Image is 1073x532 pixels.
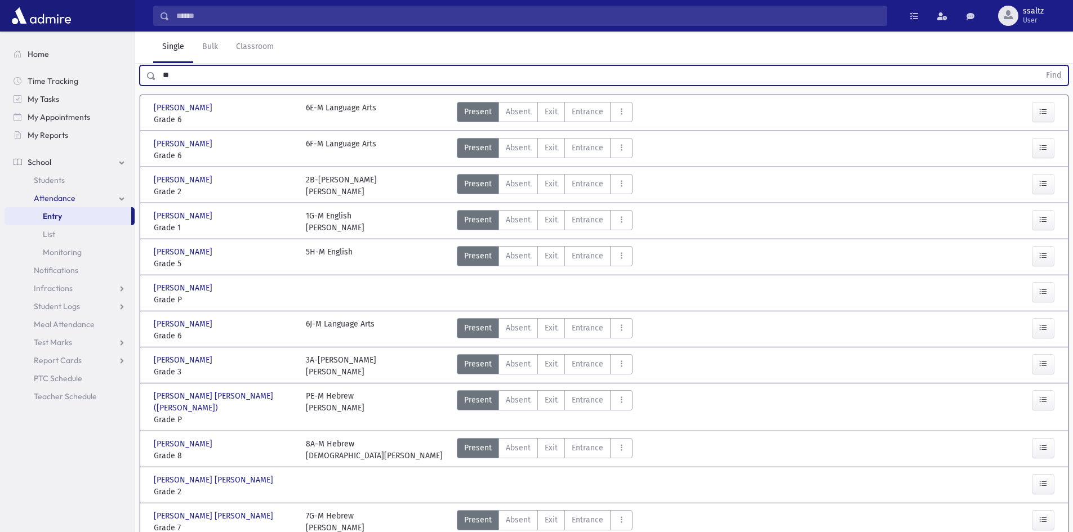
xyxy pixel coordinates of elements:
[34,301,80,311] span: Student Logs
[43,229,55,239] span: List
[9,5,74,27] img: AdmirePro
[464,358,492,370] span: Present
[153,32,193,63] a: Single
[154,438,215,450] span: [PERSON_NAME]
[506,322,531,334] span: Absent
[457,390,633,426] div: AttTypes
[457,138,633,162] div: AttTypes
[34,337,72,347] span: Test Marks
[306,174,377,198] div: 2B-[PERSON_NAME] [PERSON_NAME]
[34,373,82,383] span: PTC Schedule
[572,250,603,262] span: Entrance
[5,108,135,126] a: My Appointments
[154,294,295,306] span: Grade P
[154,450,295,462] span: Grade 8
[5,261,135,279] a: Notifications
[1023,7,1044,16] span: ssaltz
[154,222,295,234] span: Grade 1
[154,246,215,258] span: [PERSON_NAME]
[5,387,135,405] a: Teacher Schedule
[154,114,295,126] span: Grade 6
[34,193,75,203] span: Attendance
[154,510,275,522] span: [PERSON_NAME] [PERSON_NAME]
[28,76,78,86] span: Time Tracking
[1023,16,1044,25] span: User
[306,438,443,462] div: 8A-M Hebrew [DEMOGRAPHIC_DATA][PERSON_NAME]
[28,157,51,167] span: School
[154,474,275,486] span: [PERSON_NAME] [PERSON_NAME]
[5,171,135,189] a: Students
[545,178,558,190] span: Exit
[464,142,492,154] span: Present
[545,358,558,370] span: Exit
[5,45,135,63] a: Home
[545,142,558,154] span: Exit
[464,442,492,454] span: Present
[464,178,492,190] span: Present
[5,243,135,261] a: Monitoring
[506,142,531,154] span: Absent
[154,330,295,342] span: Grade 6
[170,6,887,26] input: Search
[154,210,215,222] span: [PERSON_NAME]
[5,126,135,144] a: My Reports
[506,442,531,454] span: Absent
[572,442,603,454] span: Entrance
[34,283,73,293] span: Infractions
[193,32,227,63] a: Bulk
[545,442,558,454] span: Exit
[457,174,633,198] div: AttTypes
[506,394,531,406] span: Absent
[28,112,90,122] span: My Appointments
[545,214,558,226] span: Exit
[154,150,295,162] span: Grade 6
[154,186,295,198] span: Grade 2
[545,322,558,334] span: Exit
[306,210,364,234] div: 1G-M English [PERSON_NAME]
[5,153,135,171] a: School
[306,138,376,162] div: 6F-M Language Arts
[457,246,633,270] div: AttTypes
[5,369,135,387] a: PTC Schedule
[34,391,97,401] span: Teacher Schedule
[572,394,603,406] span: Entrance
[457,210,633,234] div: AttTypes
[506,250,531,262] span: Absent
[5,315,135,333] a: Meal Attendance
[306,354,376,378] div: 3A-[PERSON_NAME] [PERSON_NAME]
[43,247,82,257] span: Monitoring
[506,106,531,118] span: Absent
[545,106,558,118] span: Exit
[572,178,603,190] span: Entrance
[306,318,375,342] div: 6J-M Language Arts
[154,258,295,270] span: Grade 5
[306,246,353,270] div: 5H-M English
[34,319,95,329] span: Meal Attendance
[506,178,531,190] span: Absent
[306,390,364,426] div: PE-M Hebrew [PERSON_NAME]
[154,138,215,150] span: [PERSON_NAME]
[227,32,283,63] a: Classroom
[154,414,295,426] span: Grade P
[5,351,135,369] a: Report Cards
[457,438,633,462] div: AttTypes
[506,214,531,226] span: Absent
[464,214,492,226] span: Present
[572,214,603,226] span: Entrance
[5,297,135,315] a: Student Logs
[464,106,492,118] span: Present
[457,102,633,126] div: AttTypes
[154,282,215,294] span: [PERSON_NAME]
[154,102,215,114] span: [PERSON_NAME]
[154,174,215,186] span: [PERSON_NAME]
[572,322,603,334] span: Entrance
[545,514,558,526] span: Exit
[545,250,558,262] span: Exit
[572,358,603,370] span: Entrance
[5,225,135,243] a: List
[34,175,65,185] span: Students
[464,394,492,406] span: Present
[28,49,49,59] span: Home
[457,318,633,342] div: AttTypes
[5,90,135,108] a: My Tasks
